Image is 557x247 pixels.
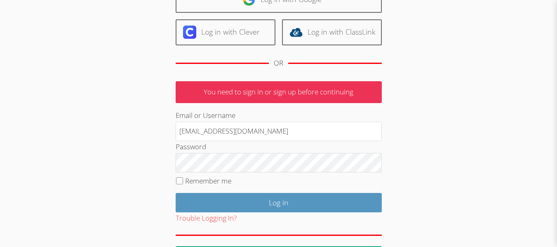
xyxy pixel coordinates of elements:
a: Log in with Clever [176,19,275,45]
img: clever-logo-6eab21bc6e7a338710f1a6ff85c0baf02591cd810cc4098c63d3a4b26e2feb20.svg [183,26,196,39]
header: Sign in to Teal [3,12,153,19]
p: You need to sign in or sign up before continuing [176,81,382,103]
div: OR [274,57,283,69]
img: logo-text.svg [10,3,16,10]
img: arrow.svg [3,3,10,10]
span: Log In [7,20,22,26]
label: Email or Username [176,111,235,120]
a: Log in with ClassLink [282,19,382,45]
img: classlink-logo-d6bb404cc1216ec64c9a2012d9dc4662098be43eaf13dc465df04b49fa7ab582.svg [289,26,303,39]
button: Trouble Logging In? [176,212,237,224]
label: Remember me [185,176,231,186]
input: Log in [176,193,382,212]
label: Password [176,142,206,151]
button: Log In [3,19,25,28]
